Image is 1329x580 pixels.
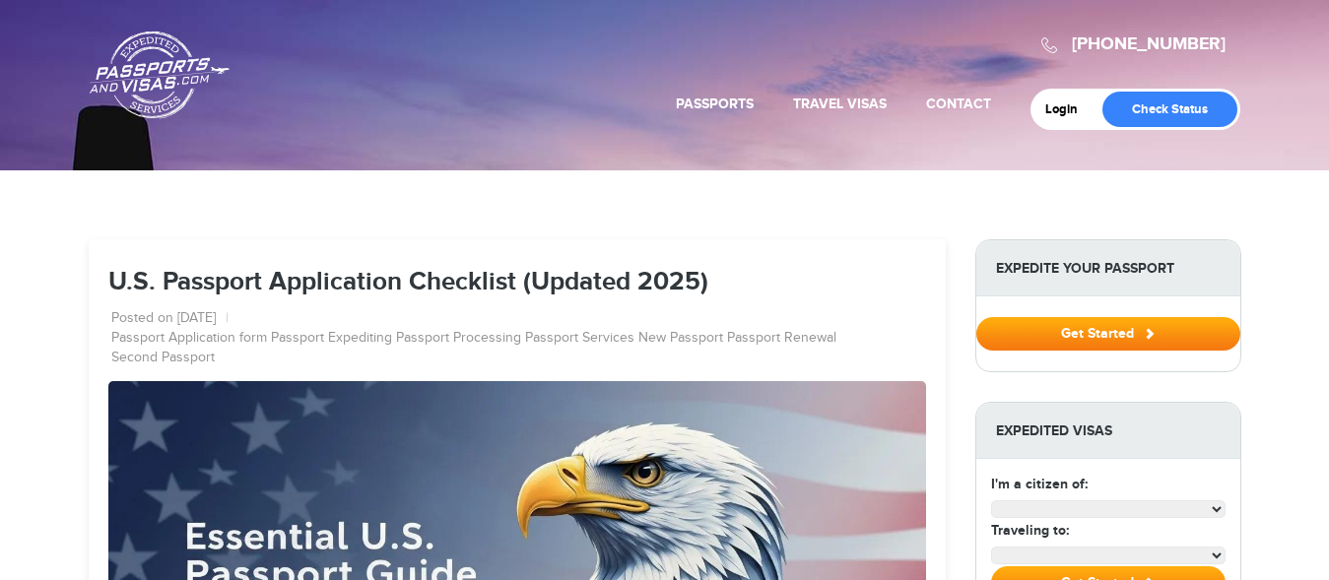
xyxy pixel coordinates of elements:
a: Contact [926,96,991,112]
a: [PHONE_NUMBER] [1072,33,1226,55]
a: Passport Processing [396,329,521,349]
a: Passport Services [525,329,634,349]
a: Login [1045,101,1092,117]
a: Check Status [1102,92,1237,127]
label: I'm a citizen of: [991,474,1088,494]
li: Posted on [DATE] [111,309,229,329]
a: Passport Renewal [727,329,836,349]
a: Passports [676,96,754,112]
a: Travel Visas [793,96,887,112]
label: Traveling to: [991,520,1069,541]
strong: Expedite Your Passport [976,240,1240,296]
a: Passports & [DOMAIN_NAME] [90,31,230,119]
strong: Expedited Visas [976,403,1240,459]
a: Second Passport [111,349,215,368]
a: Passport Application form [111,329,267,349]
h1: U.S. Passport Application Checklist (Updated 2025) [108,269,926,297]
a: New Passport [638,329,723,349]
button: Get Started [976,317,1240,351]
a: Get Started [976,325,1240,341]
a: Passport Expediting [271,329,392,349]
